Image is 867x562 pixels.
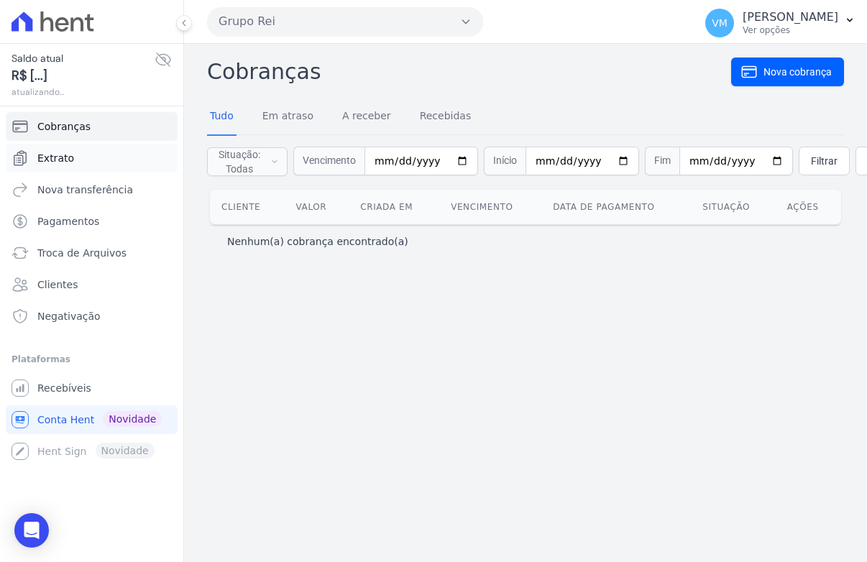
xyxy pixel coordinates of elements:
[776,190,841,224] th: Ações
[349,190,439,224] th: Criada em
[6,405,178,434] a: Conta Hent Novidade
[285,190,349,224] th: Valor
[37,214,99,229] span: Pagamentos
[339,98,394,136] a: A receber
[260,98,316,136] a: Em atraso
[207,147,288,176] button: Situação: Todas
[6,239,178,267] a: Troca de Arquivos
[37,183,133,197] span: Nova transferência
[37,151,74,165] span: Extrato
[484,147,526,175] span: Início
[811,154,838,168] span: Filtrar
[799,147,850,175] a: Filtrar
[103,411,162,427] span: Novidade
[12,112,172,466] nav: Sidebar
[207,55,731,88] h2: Cobranças
[37,309,101,323] span: Negativação
[207,98,237,136] a: Tudo
[6,175,178,204] a: Nova transferência
[743,10,838,24] p: [PERSON_NAME]
[645,147,679,175] span: Fim
[216,147,262,176] span: Situação: Todas
[731,57,844,86] a: Nova cobrança
[743,24,838,36] p: Ver opções
[12,86,155,98] span: atualizando...
[12,51,155,66] span: Saldo atual
[763,65,832,79] span: Nova cobrança
[227,234,408,249] p: Nenhum(a) cobrança encontrado(a)
[439,190,541,224] th: Vencimento
[6,207,178,236] a: Pagamentos
[37,277,78,292] span: Clientes
[37,246,127,260] span: Troca de Arquivos
[6,270,178,299] a: Clientes
[417,98,474,136] a: Recebidas
[12,351,172,368] div: Plataformas
[6,302,178,331] a: Negativação
[6,112,178,141] a: Cobranças
[37,119,91,134] span: Cobranças
[541,190,691,224] th: Data de pagamento
[712,18,728,28] span: VM
[6,374,178,402] a: Recebíveis
[691,190,776,224] th: Situação
[6,144,178,172] a: Extrato
[12,66,155,86] span: R$ [...]
[14,513,49,548] div: Open Intercom Messenger
[37,381,91,395] span: Recebíveis
[37,413,94,427] span: Conta Hent
[293,147,364,175] span: Vencimento
[694,3,867,43] button: VM [PERSON_NAME] Ver opções
[207,7,483,36] button: Grupo Rei
[210,190,285,224] th: Cliente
